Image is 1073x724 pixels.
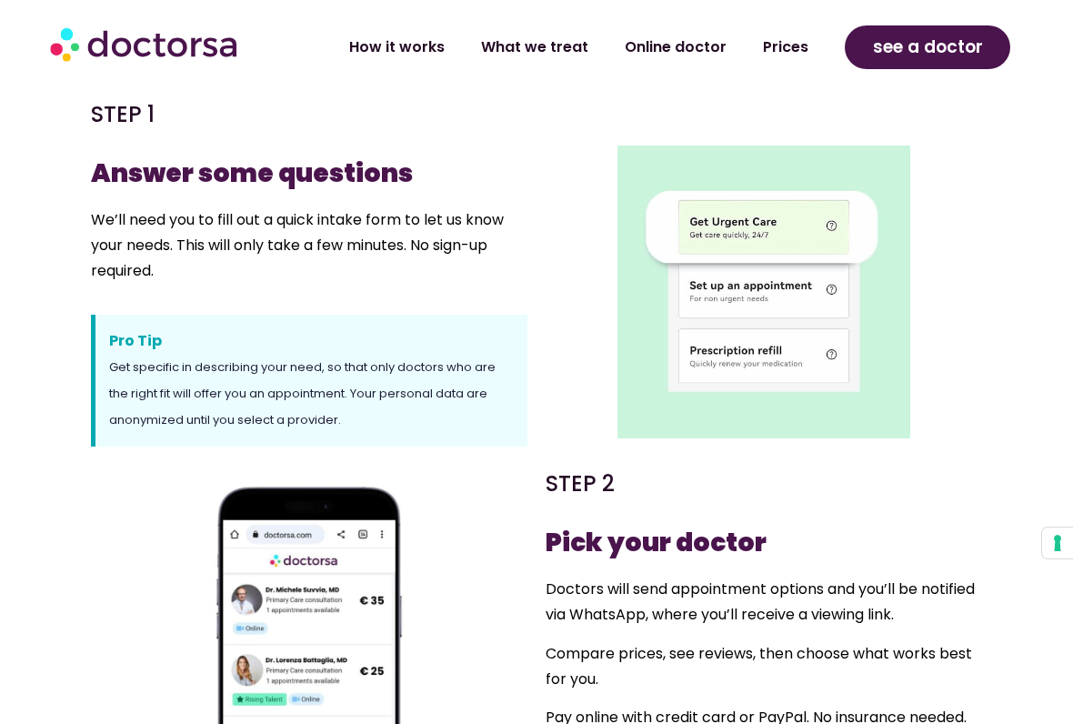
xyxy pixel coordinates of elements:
[546,525,767,560] strong: Pick your doctor
[546,643,972,689] span: Compare prices, see reviews, then choose what works best for you.
[463,26,607,68] a: What we treat
[845,25,1011,69] a: see a doctor
[91,156,413,191] strong: Answer some questions
[1042,528,1073,558] button: Your consent preferences for tracking technologies
[109,328,514,354] span: Pro Tip
[109,358,496,428] span: Get specific in describing your need, so that only doctors who are the right fit will offer you a...
[546,469,982,498] h5: STEP 2
[873,33,983,62] span: see a doctor
[607,26,745,68] a: Online doctor
[291,26,827,68] nav: Menu
[745,26,827,68] a: Prices
[546,578,975,625] span: Doctors will send appointment options and you’ll be notified via WhatsApp, where you’ll receive a...
[91,207,527,284] p: We’ll need you to fill out a quick intake form to let us know your needs. This will only take a f...
[331,26,463,68] a: How it works
[91,100,527,129] h5: STEP 1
